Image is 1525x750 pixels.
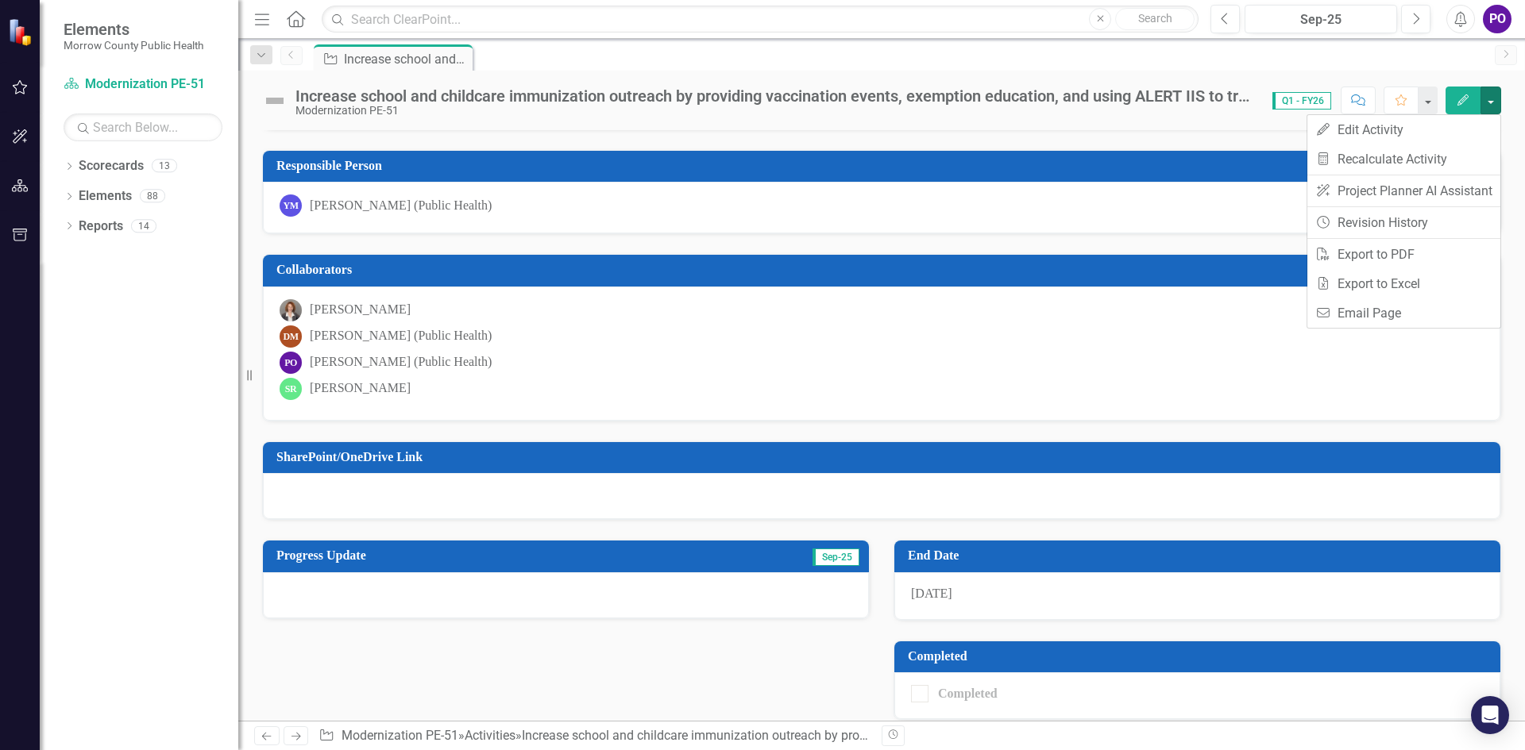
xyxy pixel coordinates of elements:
[1307,176,1500,206] a: Project Planner AI Assistant
[1138,12,1172,25] span: Search
[295,87,1257,105] div: Increase school and childcare immunization outreach by providing vaccination events, exemption ed...
[344,49,469,69] div: Increase school and childcare immunization outreach by providing vaccination events, exemption ed...
[1483,5,1511,33] button: PO
[140,190,165,203] div: 88
[64,20,203,39] span: Elements
[1245,5,1397,33] button: Sep-25
[1471,696,1509,734] div: Open Intercom Messenger
[310,327,492,345] div: [PERSON_NAME] (Public Health)
[79,217,123,236] a: Reports
[276,450,1492,464] h3: SharePoint/OneDrive Link
[310,379,411,398] div: [PERSON_NAME]
[8,17,36,45] img: ClearPoint Strategy
[1250,10,1392,29] div: Sep-25
[79,187,132,206] a: Elements
[1272,92,1331,110] span: Q1 - FY26
[908,649,1492,663] h3: Completed
[1307,115,1500,144] a: Edit Activity
[280,325,302,348] div: DM
[1307,240,1500,269] a: Export to PDF
[280,352,302,374] div: PO
[276,159,1492,173] h3: Responsible Person
[276,263,1492,277] h3: Collaborators
[295,105,1257,117] div: Modernization PE-51
[1115,8,1195,30] button: Search
[813,548,859,566] span: Sep-25
[310,197,492,215] div: [PERSON_NAME] (Public Health)
[310,353,492,371] div: [PERSON_NAME] (Public Health)
[64,39,203,52] small: Morrow County Public Health
[276,548,656,563] h3: Progress Update
[310,301,411,319] div: [PERSON_NAME]
[64,113,222,141] input: Search Below...
[342,728,458,743] a: Modernization PE-51
[1307,208,1500,237] a: Revision History
[152,160,177,173] div: 13
[131,219,156,233] div: 14
[911,587,952,600] span: [DATE]
[262,88,288,113] img: Not Defined
[1307,144,1500,174] a: Recalculate Activity
[465,728,515,743] a: Activities
[1307,298,1500,328] a: Email Page
[280,378,302,400] div: SR
[322,6,1199,33] input: Search ClearPoint...
[64,75,222,94] a: Modernization PE-51
[1307,269,1500,298] a: Export to Excel
[280,194,302,217] div: YM
[79,157,144,175] a: Scorecards
[280,299,302,321] img: Robin Canaday
[319,727,870,745] div: » »
[908,548,1492,563] h3: End Date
